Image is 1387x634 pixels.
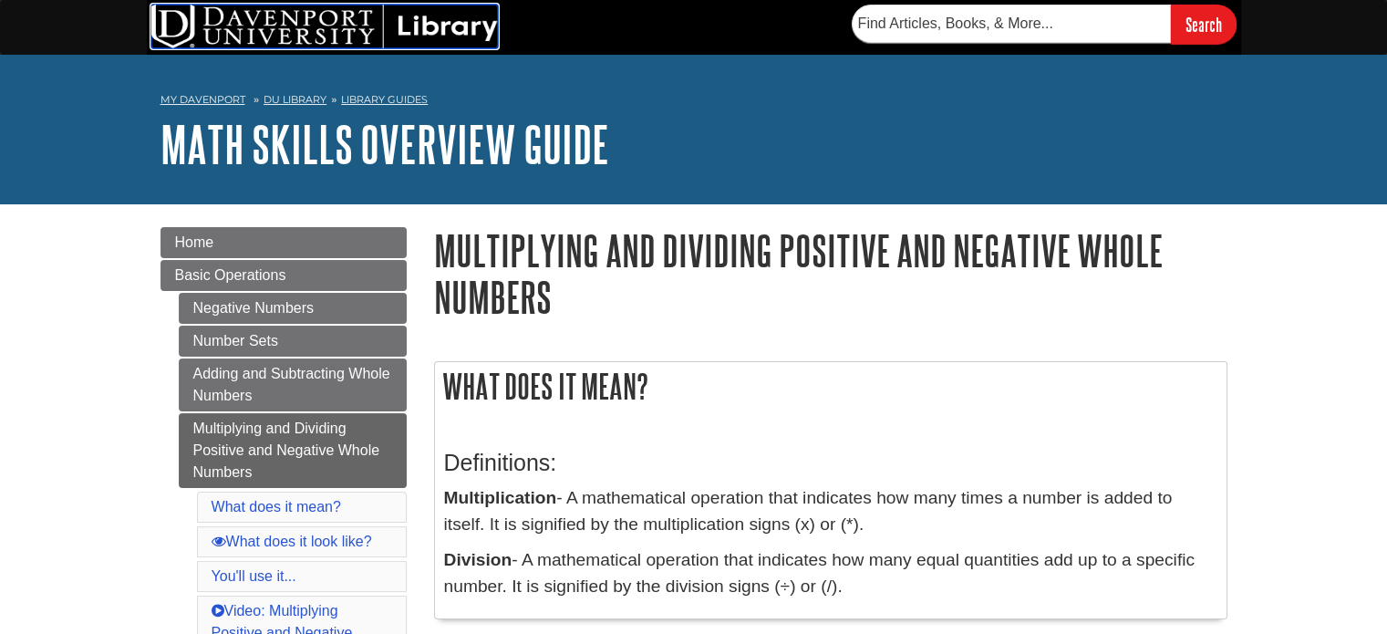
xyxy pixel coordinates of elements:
strong: Multiplication [444,488,557,507]
a: DU Library [264,93,326,106]
a: Home [160,227,407,258]
a: My Davenport [160,92,245,108]
a: Library Guides [341,93,428,106]
img: DU Library [151,5,498,48]
p: - A mathematical operation that indicates how many equal quantities add up to a specific number. ... [444,547,1217,600]
a: What does it look like? [212,534,372,549]
h2: What does it mean? [435,362,1227,411]
span: Basic Operations [175,267,286,283]
input: Search [1171,5,1237,44]
p: - A mathematical operation that indicates how many times a number is added to itself. It is signi... [444,485,1217,538]
a: You'll use it... [212,568,296,584]
a: Math Skills Overview Guide [160,116,609,172]
strong: Division [444,550,512,569]
h3: Definitions: [444,450,1217,476]
a: Adding and Subtracting Whole Numbers [179,359,407,411]
a: What does it mean? [212,499,341,514]
form: Searches DU Library's articles, books, and more [852,5,1237,44]
a: Number Sets [179,326,407,357]
h1: Multiplying and Dividing Positive and Negative Whole Numbers [434,227,1227,320]
span: Home [175,234,214,250]
a: Multiplying and Dividing Positive and Negative Whole Numbers [179,413,407,488]
a: Basic Operations [160,260,407,291]
nav: breadcrumb [160,88,1227,117]
input: Find Articles, Books, & More... [852,5,1171,43]
a: Negative Numbers [179,293,407,324]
